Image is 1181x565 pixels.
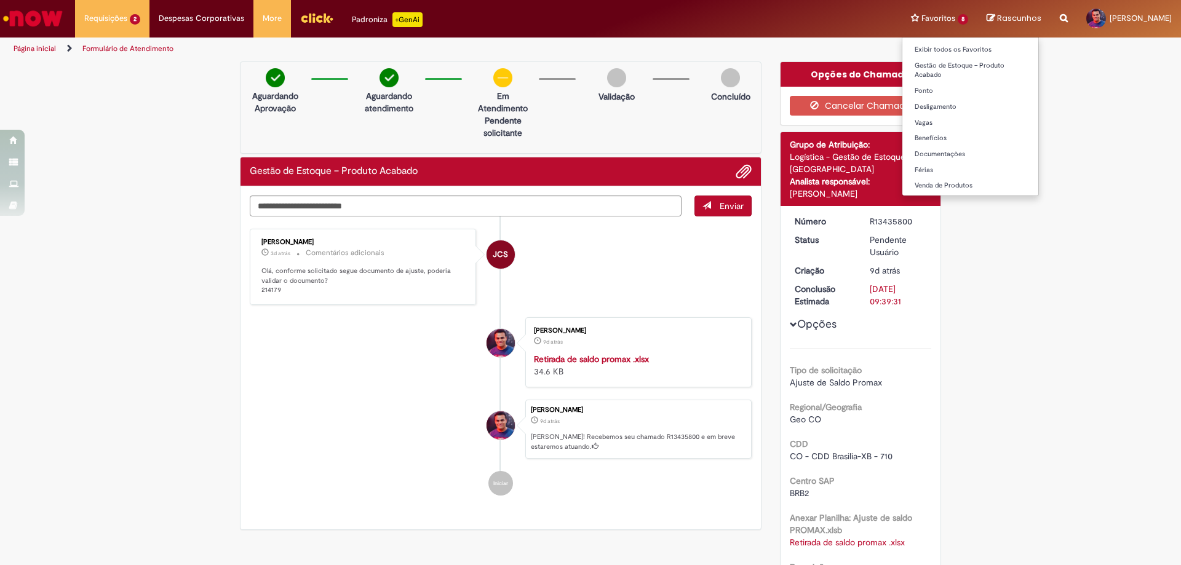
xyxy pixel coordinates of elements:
[487,329,515,357] div: Samuel De Sousa
[540,417,560,425] time: 21/08/2025 11:39:27
[785,264,861,277] dt: Criação
[531,432,745,451] p: [PERSON_NAME]! Recebemos seu chamado R13435800 e em breve estaremos atuando.
[392,12,423,27] p: +GenAi
[720,200,744,211] span: Enviar
[902,43,1038,57] a: Exibir todos os Favoritos
[543,338,563,346] time: 21/08/2025 11:39:03
[785,234,861,246] dt: Status
[870,234,927,258] div: Pendente Usuário
[487,240,515,269] div: Joao Carlos Simoes
[790,451,893,462] span: CO - CDD Brasilia-XB - 710
[790,438,808,449] b: CDD
[493,68,512,87] img: circle-minus.png
[352,12,423,27] div: Padroniza
[870,264,927,277] div: 21/08/2025 11:39:27
[790,96,932,116] button: Cancelar Chamado
[261,239,466,246] div: [PERSON_NAME]
[902,179,1038,192] a: Venda de Produtos
[1,6,65,31] img: ServiceNow
[790,488,809,499] span: BRB2
[300,9,333,27] img: click_logo_yellow_360x200.png
[958,14,968,25] span: 8
[598,90,635,103] p: Validação
[736,164,752,180] button: Adicionar anexos
[694,196,752,216] button: Enviar
[473,114,533,139] p: Pendente solicitante
[487,411,515,440] div: Samuel De Sousa
[997,12,1041,24] span: Rascunhos
[711,90,750,103] p: Concluído
[721,68,740,87] img: img-circle-grey.png
[790,401,862,413] b: Regional/Geografia
[261,266,466,295] p: Olá, conforme solicitado segue documento de ajuste, poderia validar o documento? 214179
[790,512,912,535] b: Anexar Planilha: Ajuste de saldo PROMAX.xlsb
[870,283,927,307] div: [DATE] 09:39:31
[266,68,285,87] img: check-circle-green.png
[781,62,941,87] div: Opções do Chamado
[130,14,140,25] span: 2
[271,250,290,257] span: 3d atrás
[380,68,399,87] img: check-circle-green.png
[245,90,305,114] p: Aguardando Aprovação
[790,414,821,425] span: Geo CO
[607,68,626,87] img: img-circle-grey.png
[902,37,1039,196] ul: Favoritos
[493,240,508,269] span: JCS
[790,475,835,486] b: Centro SAP
[921,12,955,25] span: Favoritos
[902,164,1038,177] a: Férias
[250,400,752,459] li: Samuel De Sousa
[790,188,932,200] div: [PERSON_NAME]
[790,377,882,388] span: Ajuste de Saldo Promax
[250,196,682,216] textarea: Digite sua mensagem aqui...
[543,338,563,346] span: 9d atrás
[902,116,1038,130] a: Vagas
[785,215,861,227] dt: Número
[902,148,1038,161] a: Documentações
[250,166,418,177] h2: Gestão de Estoque – Produto Acabado Histórico de tíquete
[250,216,752,508] ul: Histórico de tíquete
[902,100,1038,114] a: Desligamento
[540,417,560,425] span: 9d atrás
[870,215,927,227] div: R13435800
[870,265,900,276] time: 21/08/2025 11:39:27
[987,13,1041,25] a: Rascunhos
[902,84,1038,98] a: Ponto
[359,90,419,114] p: Aguardando atendimento
[159,12,244,25] span: Despesas Corporativas
[534,353,739,377] div: 34.6 KB
[9,38,778,60] ul: Trilhas de página
[790,537,905,548] a: Download de Retirada de saldo promax .xlsx
[790,151,932,175] div: Logística - Gestão de Estoque - [GEOGRAPHIC_DATA]
[84,12,127,25] span: Requisições
[14,44,56,53] a: Página inicial
[1110,13,1172,23] span: [PERSON_NAME]
[790,365,862,376] b: Tipo de solicitação
[870,265,900,276] span: 9d atrás
[790,138,932,151] div: Grupo de Atribuição:
[785,283,861,307] dt: Conclusão Estimada
[263,12,282,25] span: More
[534,327,739,334] div: [PERSON_NAME]
[531,406,745,414] div: [PERSON_NAME]
[790,175,932,188] div: Analista responsável:
[534,354,649,365] a: Retirada de saldo promax .xlsx
[473,90,533,114] p: Em Atendimento
[82,44,173,53] a: Formulário de Atendimento
[902,59,1038,82] a: Gestão de Estoque – Produto Acabado
[306,248,384,258] small: Comentários adicionais
[271,250,290,257] time: 26/08/2025 12:42:28
[902,132,1038,145] a: Benefícios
